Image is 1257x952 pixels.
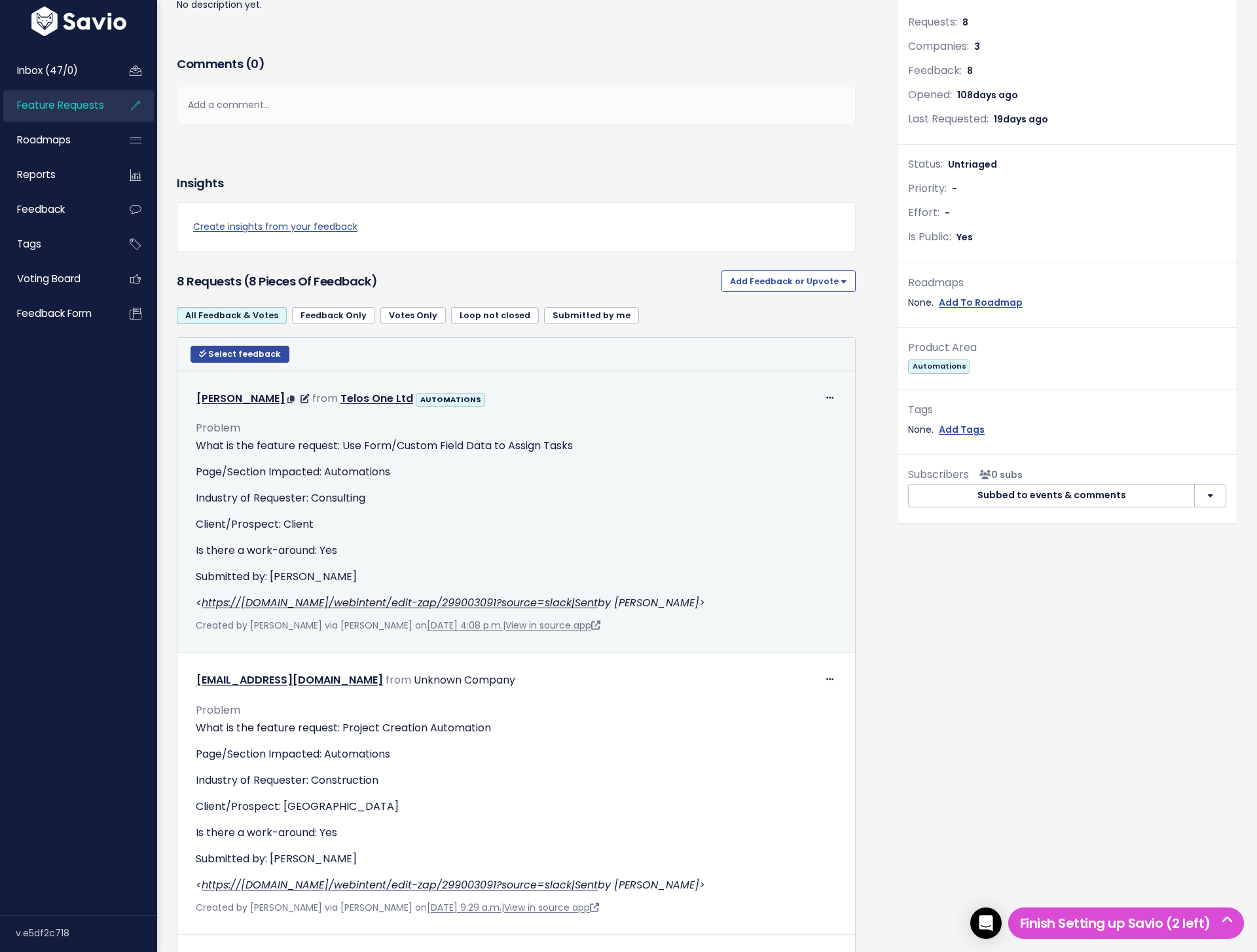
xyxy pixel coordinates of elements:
p: Client/Prospect: [GEOGRAPHIC_DATA] [196,799,837,815]
a: Add Tags [939,422,985,438]
p: Industry of Requester: Consulting [196,490,837,506]
span: 108 [957,88,1018,101]
a: View in source app [505,619,600,632]
span: Priority: [908,181,947,196]
a: Loop not closed [451,307,539,324]
a: [DATE] 4:08 p.m. [427,619,503,632]
span: Automations [908,359,970,373]
span: Inbox (47/0) [17,64,78,77]
p: What is the feature request: Use Form/Custom Field Data to Assign Tasks [196,438,837,454]
span: days ago [973,88,1018,101]
div: Product Area [908,339,1226,357]
button: Select feedback [191,346,289,363]
span: from [312,391,338,406]
a: Tags [3,229,109,259]
span: Requests: [908,14,957,29]
span: Created by [PERSON_NAME] via [PERSON_NAME] on | [196,901,599,914]
span: Status: [908,156,943,172]
a: [PERSON_NAME] [196,391,285,406]
a: All Feedback & Votes [177,307,287,324]
span: Companies: [908,39,969,54]
h3: 8 Requests (8 pieces of Feedback) [177,272,716,291]
div: Unknown Company [414,671,515,690]
span: - [952,182,957,195]
a: Create insights from your feedback [193,219,839,235]
a: Feedback Only [292,307,375,324]
span: Opened: [908,87,952,102]
p: Is there a work-around: Yes [196,543,837,558]
span: Reports [17,168,56,181]
a: Roadmaps [3,125,109,155]
span: 8 [962,16,968,29]
div: Tags [908,401,1226,420]
a: Add To Roadmap [939,295,1023,311]
span: <p><strong>Subscribers</strong><br><br> No subscribers yet<br> </p> [974,468,1023,481]
span: Feature Requests [17,98,104,112]
span: 19 [994,113,1048,126]
h3: Insights [177,174,223,192]
span: days ago [1003,113,1048,126]
span: - [945,206,950,219]
span: Feedback form [17,306,92,320]
p: Is there a work-around: Yes [196,825,837,841]
p: Industry of Requester: Construction [196,773,837,788]
p: Client/Prospect: Client [196,517,837,532]
span: Select feedback [208,348,281,359]
span: Is Public: [908,229,951,244]
span: Subscribers [908,467,969,482]
div: Add a comment... [177,86,856,124]
a: Voting Board [3,264,109,294]
a: Reports [3,160,109,190]
span: 8 [967,64,973,77]
a: https://[DOMAIN_NAME]/webintent/edit-zap/299003091?source=slack|Sent [202,595,598,610]
button: Add Feedback or Upvote [721,270,856,291]
p: Page/Section Impacted: Automations [196,746,837,762]
div: Roadmaps [908,274,1226,293]
span: Problem [196,703,240,718]
span: Yes [956,230,973,244]
span: Problem [196,420,240,435]
span: Created by [PERSON_NAME] via [PERSON_NAME] on | [196,619,600,632]
a: Inbox (47/0) [3,56,109,86]
span: 3 [974,40,980,53]
a: Telos One Ltd [340,391,413,406]
em: < by [PERSON_NAME]> [196,877,705,892]
div: v.e5df2c718 [16,916,157,950]
div: None. [908,422,1226,438]
img: logo-white.9d6f32f41409.svg [28,7,130,36]
div: None. [908,295,1226,311]
a: Feedback form [3,299,109,329]
p: Submitted by: [PERSON_NAME] [196,851,837,867]
p: What is the feature request: Project Creation Automation [196,720,837,736]
span: from [386,672,411,687]
p: Page/Section Impacted: Automations [196,464,837,480]
span: 0 [251,56,259,72]
div: Open Intercom Messenger [970,907,1002,939]
a: Feedback [3,194,109,225]
a: Votes Only [380,307,446,324]
em: < by [PERSON_NAME]> [196,595,705,610]
a: View in source app [504,901,599,914]
span: Untriaged [948,158,997,171]
p: Submitted by: [PERSON_NAME] [196,569,837,585]
a: Submitted by me [544,307,639,324]
span: Roadmaps [17,133,71,147]
span: Effort: [908,205,939,220]
a: [EMAIL_ADDRESS][DOMAIN_NAME] [196,672,383,687]
span: Feedback [17,202,65,216]
a: Feature Requests [3,90,109,120]
h3: Comments ( ) [177,55,856,73]
span: Voting Board [17,272,81,285]
a: [DATE] 9:29 a.m. [427,901,501,914]
span: Feedback: [908,63,962,78]
button: Subbed to events & comments [908,484,1195,507]
span: Tags [17,237,41,251]
span: Last Requested: [908,111,989,126]
strong: AUTOMATIONS [420,394,481,405]
a: https://[DOMAIN_NAME]/webintent/edit-zap/299003091?source=slack|Sent [202,877,598,892]
h5: Finish Setting up Savio (2 left) [1014,913,1238,933]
